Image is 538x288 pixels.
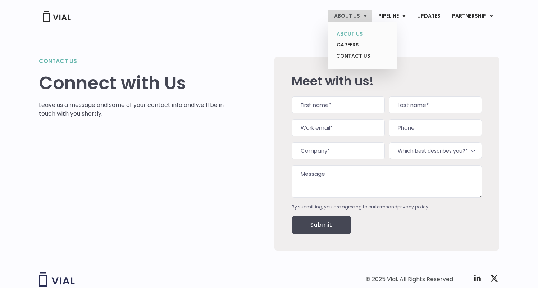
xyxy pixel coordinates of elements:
input: Last name* [389,96,482,114]
p: Leave us a message and some of your contact info and we’ll be in touch with you shortly. [39,101,224,118]
a: PARTNERSHIPMenu Toggle [446,10,499,22]
img: Vial logo wih "Vial" spelled out [39,272,75,287]
span: Which best describes you?* [389,142,482,159]
img: Vial Logo [42,11,71,22]
a: UPDATES [411,10,446,22]
a: privacy policy [397,204,428,210]
h2: Contact us [39,57,224,66]
h1: Connect with Us [39,73,224,94]
a: CONTACT US [331,50,394,62]
div: By submitting, you are agreeing to our and [292,204,482,210]
a: ABOUT US [331,28,394,40]
h2: Meet with us! [292,74,482,88]
input: Submit [292,216,351,234]
a: ABOUT USMenu Toggle [328,10,372,22]
input: First name* [292,96,385,114]
a: terms [375,204,388,210]
input: Phone [389,119,482,136]
a: CAREERS [331,39,394,50]
input: Company* [292,142,385,159]
div: © 2025 Vial. All Rights Reserved [366,275,453,283]
a: PIPELINEMenu Toggle [373,10,411,22]
input: Work email* [292,119,385,136]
